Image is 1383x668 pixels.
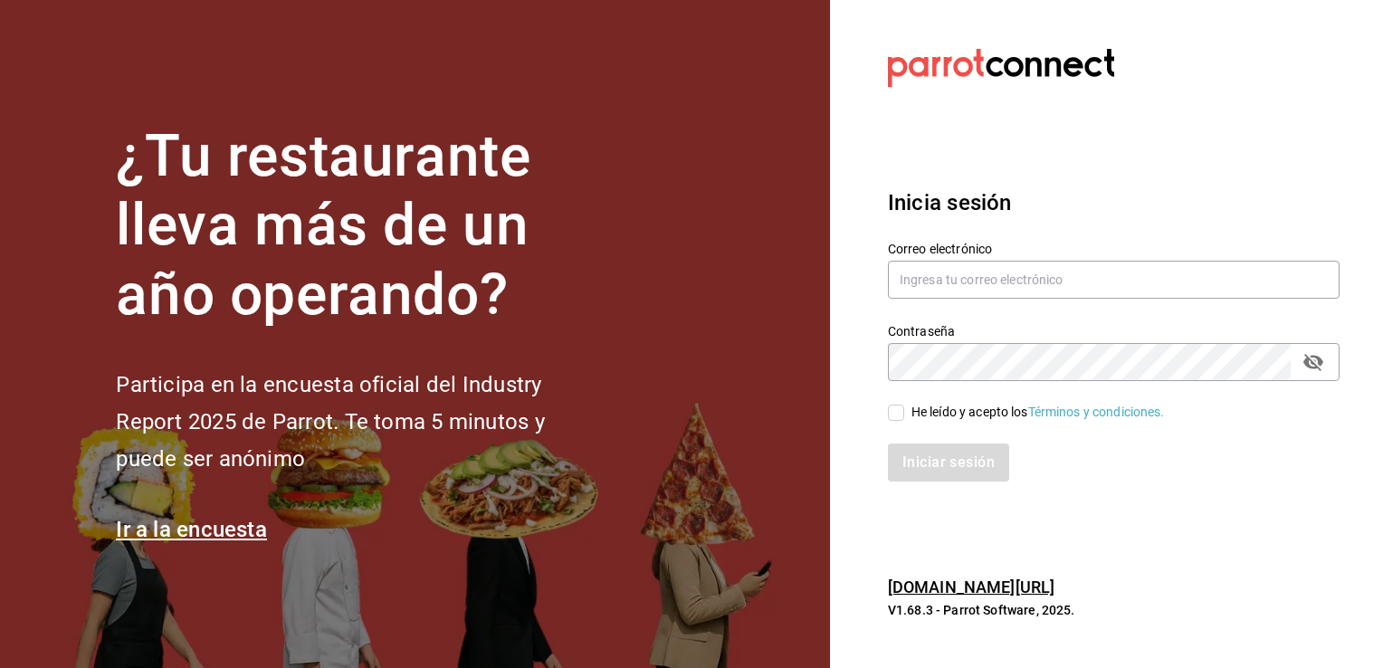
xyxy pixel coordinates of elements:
label: Correo electrónico [888,242,1340,254]
button: passwordField [1298,347,1329,377]
input: Ingresa tu correo electrónico [888,261,1340,299]
p: V1.68.3 - Parrot Software, 2025. [888,601,1340,619]
a: [DOMAIN_NAME][URL] [888,577,1054,596]
a: Términos y condiciones. [1028,405,1165,419]
div: He leído y acepto los [911,403,1165,422]
a: Ir a la encuesta [116,517,267,542]
h3: Inicia sesión [888,186,1340,219]
h1: ¿Tu restaurante lleva más de un año operando? [116,122,605,330]
h2: Participa en la encuesta oficial del Industry Report 2025 de Parrot. Te toma 5 minutos y puede se... [116,367,605,477]
label: Contraseña [888,324,1340,337]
